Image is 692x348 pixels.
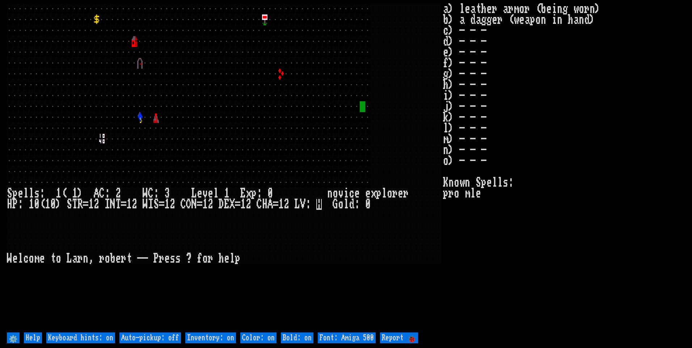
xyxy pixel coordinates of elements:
[34,188,39,199] div: s
[208,253,213,264] div: r
[235,199,240,210] div: =
[365,188,371,199] div: e
[50,199,56,210] div: 0
[343,199,349,210] div: l
[143,253,148,264] div: -
[110,199,115,210] div: N
[61,188,67,199] div: (
[119,332,181,343] input: Auto-pickup: off
[219,199,224,210] div: D
[219,253,224,264] div: h
[273,199,278,210] div: =
[50,253,56,264] div: t
[164,253,170,264] div: e
[126,253,132,264] div: t
[18,253,23,264] div: l
[240,188,246,199] div: E
[170,253,175,264] div: s
[126,199,132,210] div: 1
[153,199,159,210] div: S
[143,199,148,210] div: W
[72,199,77,210] div: T
[170,199,175,210] div: 2
[403,188,409,199] div: r
[398,188,403,199] div: e
[24,332,42,343] input: Help
[67,199,72,210] div: S
[143,188,148,199] div: W
[83,253,88,264] div: n
[132,199,137,210] div: 2
[333,188,338,199] div: o
[278,199,284,210] div: 1
[94,188,99,199] div: A
[159,253,164,264] div: r
[240,199,246,210] div: 1
[83,199,88,210] div: =
[67,253,72,264] div: L
[343,188,349,199] div: i
[121,253,126,264] div: r
[281,332,313,343] input: Bold: on
[34,199,39,210] div: 0
[153,188,159,199] div: :
[181,199,186,210] div: C
[88,253,94,264] div: ,
[327,188,333,199] div: n
[46,332,115,343] input: Keyboard hints: on
[197,253,202,264] div: f
[338,188,343,199] div: v
[12,188,18,199] div: p
[371,188,376,199] div: x
[56,253,61,264] div: o
[349,199,354,210] div: d
[137,253,143,264] div: -
[300,199,305,210] div: V
[191,199,197,210] div: N
[7,332,20,343] input: ⚙️
[354,199,360,210] div: :
[56,199,61,210] div: )
[392,188,398,199] div: r
[257,188,262,199] div: :
[39,188,45,199] div: :
[246,188,251,199] div: x
[23,188,29,199] div: l
[191,188,197,199] div: L
[257,199,262,210] div: C
[94,199,99,210] div: 2
[262,199,267,210] div: H
[164,188,170,199] div: 3
[88,199,94,210] div: 1
[105,188,110,199] div: :
[105,253,110,264] div: o
[197,188,202,199] div: e
[186,199,191,210] div: O
[235,253,240,264] div: p
[365,199,371,210] div: 0
[99,253,105,264] div: r
[240,332,277,343] input: Color: on
[333,199,338,210] div: G
[12,199,18,210] div: P
[23,253,29,264] div: c
[7,199,12,210] div: H
[148,199,153,210] div: I
[380,332,418,343] input: Report 🐞
[29,253,34,264] div: o
[295,199,300,210] div: L
[224,253,229,264] div: e
[208,199,213,210] div: 2
[115,188,121,199] div: 2
[7,188,12,199] div: S
[387,188,392,199] div: o
[208,188,213,199] div: e
[29,188,34,199] div: l
[72,188,77,199] div: 1
[115,199,121,210] div: T
[224,188,229,199] div: 1
[354,188,360,199] div: e
[197,199,202,210] div: =
[267,188,273,199] div: 0
[316,199,322,210] mark: H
